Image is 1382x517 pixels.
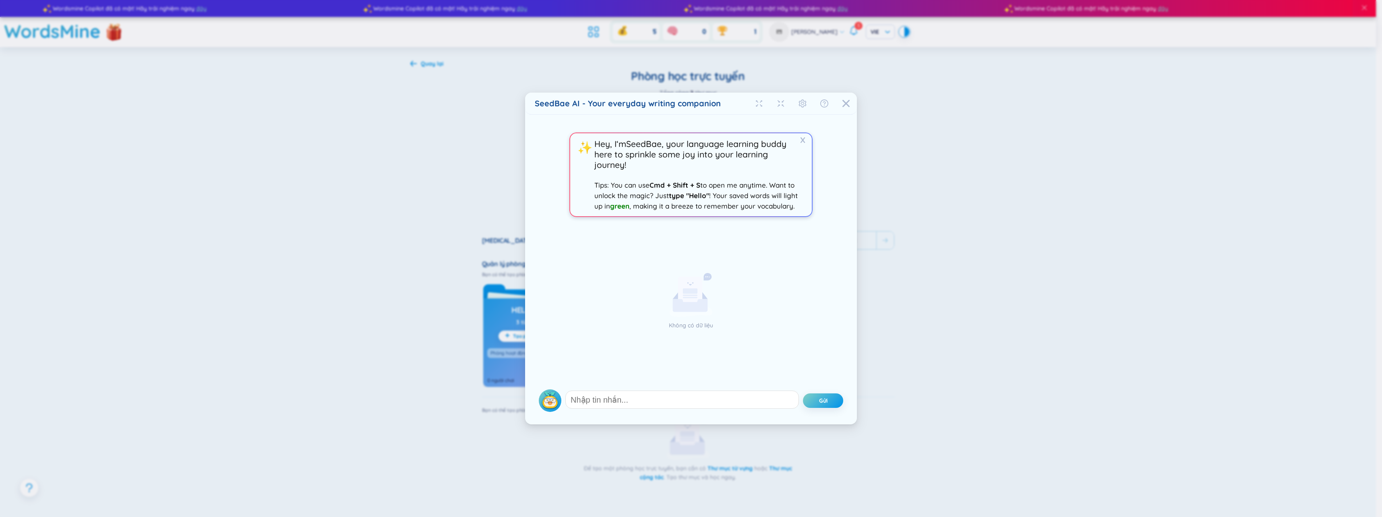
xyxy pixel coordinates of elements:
p: Không có dữ liệu [669,321,713,330]
span: green [610,202,629,210]
span: SeedBae [626,139,662,149]
button: Close [835,93,857,114]
span: setting [799,99,807,108]
span: Cmd + Shift + S [650,181,700,189]
span: question-circle [820,99,828,108]
span: fullscreen-exit [777,99,785,108]
span: Hey, I‘m , your language learning buddy here to sprinkle some joy into your learning journey! [594,139,786,170]
span: X [798,135,808,145]
span: Gửi [819,397,828,405]
img: SeedBaeIcon [539,389,561,412]
div: SeedBae AI - Your everyday writing companion [535,99,847,108]
button: Gửi [803,393,843,408]
span: ✨ [575,139,594,211]
span: type "Hello" [669,191,709,200]
span: fullscreen [755,99,763,108]
span: Tips: You can use to open me anytime. Want to unlock the magic? Just ! Your saved words will ligh... [594,181,798,210]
